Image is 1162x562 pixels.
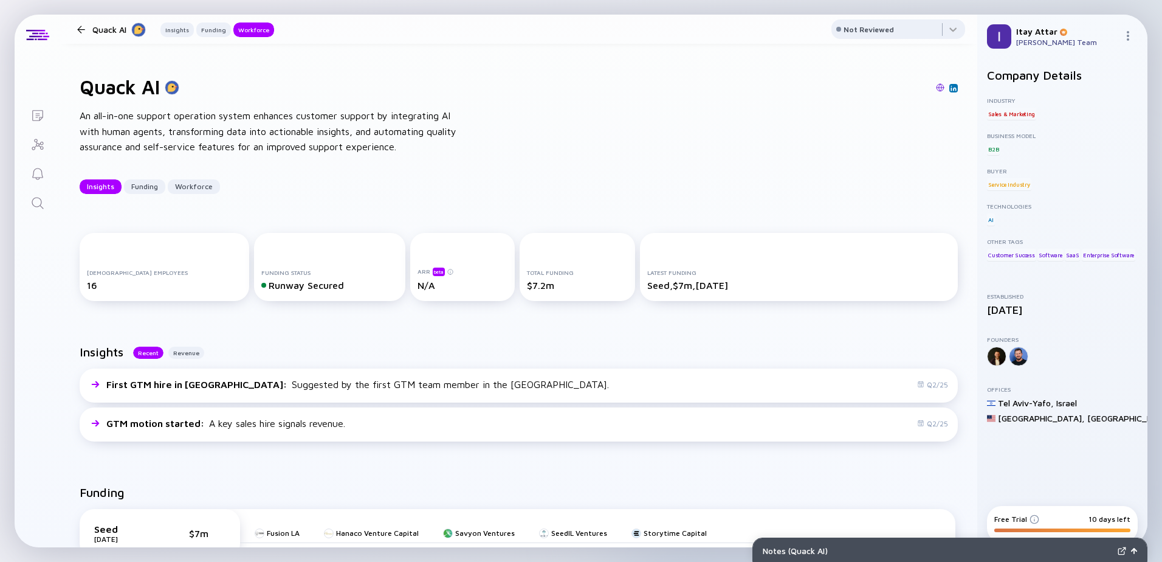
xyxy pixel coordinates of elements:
[336,529,419,538] div: Hanaco Venture Capital
[455,529,515,538] div: Savyon Ventures
[951,85,957,91] img: Quack AI Linkedin Page
[763,546,1113,556] div: Notes ( Quack AI )
[92,22,146,37] div: Quack AI
[80,485,125,499] h2: Funding
[987,97,1138,104] div: Industry
[987,249,1036,261] div: Customer Success
[261,269,398,276] div: Funding Status
[87,280,242,291] div: 16
[196,23,231,37] button: Funding
[987,24,1011,49] img: Itay Profile Picture
[647,269,951,276] div: Latest Funding
[1065,249,1080,261] div: SaaS
[106,379,609,390] div: Suggested by the first GTM team member in the [GEOGRAPHIC_DATA].
[994,515,1039,524] div: Free Trial
[324,529,419,538] a: Hanaco Venture Capital
[418,280,507,291] div: N/A
[133,347,163,359] button: Recent
[647,280,951,291] div: Seed, $7m, [DATE]
[433,268,445,276] div: beta
[987,213,995,226] div: AI
[936,83,944,92] img: Quack AI Website
[987,386,1138,393] div: Offices
[94,524,155,535] div: Seed
[106,418,345,429] div: A key sales hire signals revenue.
[1118,547,1126,555] img: Expand Notes
[917,419,948,428] div: Q2/25
[80,108,469,155] div: An all-in-one support operation system enhances customer support by integrating AI with human age...
[1088,515,1130,524] div: 10 days left
[987,304,1138,316] div: [DATE]
[987,108,1036,120] div: Sales & Marketing
[987,132,1138,139] div: Business Model
[160,24,194,36] div: Insights
[844,25,894,34] div: Not Reviewed
[917,380,948,389] div: Q2/25
[124,179,165,194] button: Funding
[15,100,60,129] a: Lists
[551,529,607,538] div: SeedIL Ventures
[443,529,515,538] a: Savyon Ventures
[1123,31,1133,41] img: Menu
[987,68,1138,82] h2: Company Details
[987,167,1138,175] div: Buyer
[168,179,220,194] button: Workforce
[527,269,628,276] div: Total Funding
[631,529,707,538] a: Storytime Capital
[80,177,122,196] div: Insights
[527,280,628,291] div: $7.2m
[94,535,155,544] div: [DATE]
[80,75,160,99] h1: Quack AI
[15,158,60,187] a: Reminders
[196,24,231,36] div: Funding
[987,178,1031,190] div: Service Industry
[1082,249,1135,261] div: Enterprise Software
[233,24,274,36] div: Workforce
[998,398,1054,408] div: Tel Aviv-Yafo ,
[987,143,1000,155] div: B2B
[267,529,300,538] div: Fusion LA
[1016,26,1118,36] div: Itay Attar
[106,418,207,429] span: GTM motion started :
[189,528,225,539] div: $7m
[261,280,398,291] div: Runway Secured
[80,179,122,194] button: Insights
[987,238,1138,245] div: Other Tags
[1037,249,1063,261] div: Software
[987,203,1138,210] div: Technologies
[106,379,289,390] span: First GTM hire in [GEOGRAPHIC_DATA] :
[644,529,707,538] div: Storytime Capital
[1131,548,1137,554] img: Open Notes
[15,129,60,158] a: Investor Map
[87,269,242,276] div: [DEMOGRAPHIC_DATA] Employees
[998,413,1085,423] div: [GEOGRAPHIC_DATA] ,
[987,399,995,408] img: Israel Flag
[15,187,60,217] a: Search
[124,177,165,196] div: Funding
[987,414,995,423] img: United States Flag
[168,177,220,196] div: Workforce
[1056,398,1077,408] div: Israel
[233,23,274,37] button: Workforce
[160,23,194,37] button: Insights
[539,529,607,538] a: SeedIL Ventures
[80,345,123,359] h2: Insights
[255,529,300,538] a: Fusion LA
[1016,38,1118,47] div: [PERSON_NAME] Team
[987,336,1138,343] div: Founders
[987,293,1138,300] div: Established
[418,267,507,276] div: ARR
[168,347,204,359] button: Revenue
